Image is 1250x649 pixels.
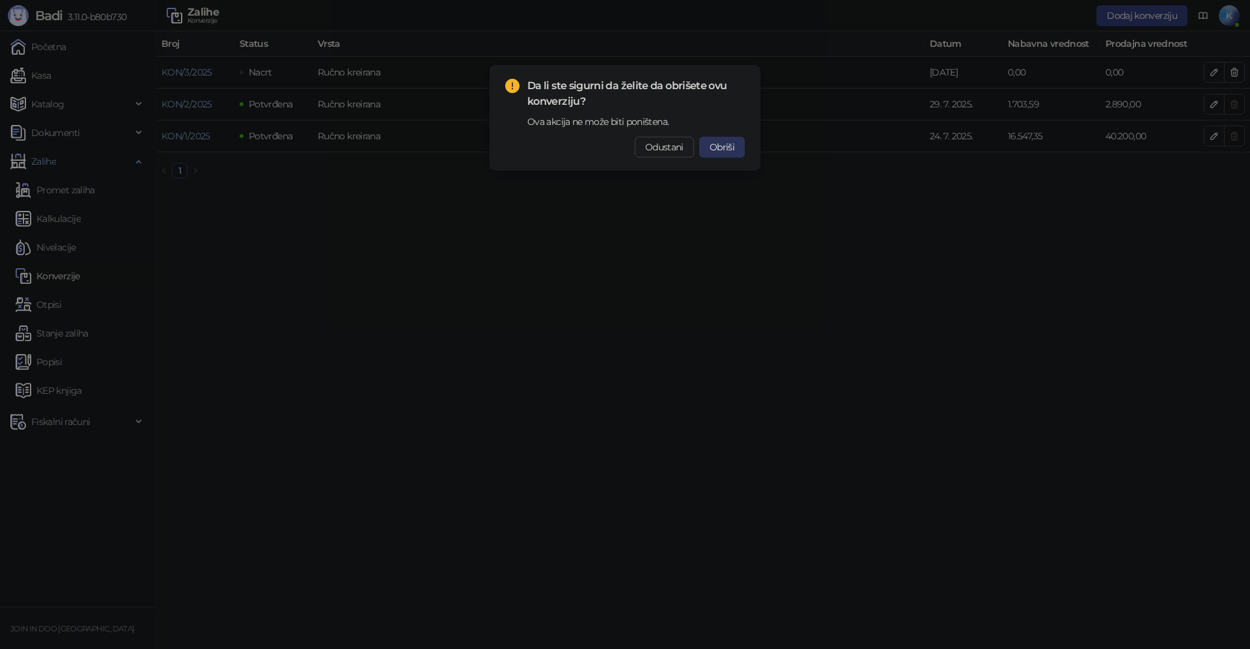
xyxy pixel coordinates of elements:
[710,141,734,153] span: Obriši
[699,137,745,158] button: Obriši
[527,115,745,129] div: Ova akcija ne može biti poništena.
[505,79,520,93] span: exclamation-circle
[645,141,684,153] span: Odustani
[635,137,694,158] button: Odustani
[527,78,745,109] span: Da li ste sigurni da želite da obrišete ovu konverziju?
